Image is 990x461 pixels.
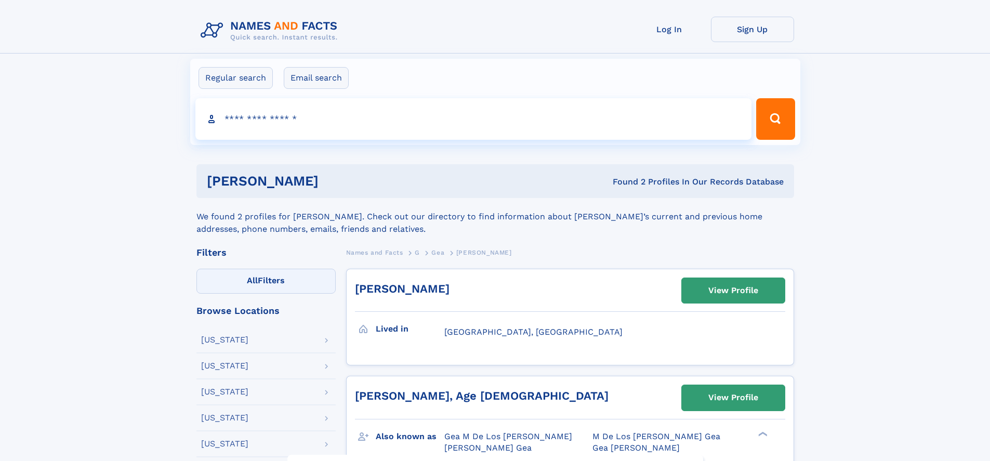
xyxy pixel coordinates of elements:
[196,269,336,294] label: Filters
[199,67,273,89] label: Regular search
[592,431,720,441] span: M De Los [PERSON_NAME] Gea
[196,248,336,257] div: Filters
[444,443,532,453] span: [PERSON_NAME] Gea
[247,275,258,285] span: All
[628,17,711,42] a: Log In
[431,249,444,256] span: Gea
[711,17,794,42] a: Sign Up
[195,98,752,140] input: search input
[346,246,403,259] a: Names and Facts
[284,67,349,89] label: Email search
[355,389,609,402] a: [PERSON_NAME], Age [DEMOGRAPHIC_DATA]
[201,336,248,344] div: [US_STATE]
[756,430,768,437] div: ❯
[444,327,623,337] span: [GEOGRAPHIC_DATA], [GEOGRAPHIC_DATA]
[415,246,420,259] a: G
[355,282,450,295] a: [PERSON_NAME]
[196,198,794,235] div: We found 2 profiles for [PERSON_NAME]. Check out our directory to find information about [PERSON_...
[682,385,785,410] a: View Profile
[466,176,784,188] div: Found 2 Profiles In Our Records Database
[207,175,466,188] h1: [PERSON_NAME]
[431,246,444,259] a: Gea
[376,320,444,338] h3: Lived in
[415,249,420,256] span: G
[201,362,248,370] div: [US_STATE]
[201,388,248,396] div: [US_STATE]
[708,386,758,410] div: View Profile
[456,249,512,256] span: [PERSON_NAME]
[201,414,248,422] div: [US_STATE]
[444,431,572,441] span: Gea M De Los [PERSON_NAME]
[196,17,346,45] img: Logo Names and Facts
[376,428,444,445] h3: Also known as
[682,278,785,303] a: View Profile
[196,306,336,315] div: Browse Locations
[592,443,680,453] span: Gea [PERSON_NAME]
[756,98,795,140] button: Search Button
[201,440,248,448] div: [US_STATE]
[708,279,758,302] div: View Profile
